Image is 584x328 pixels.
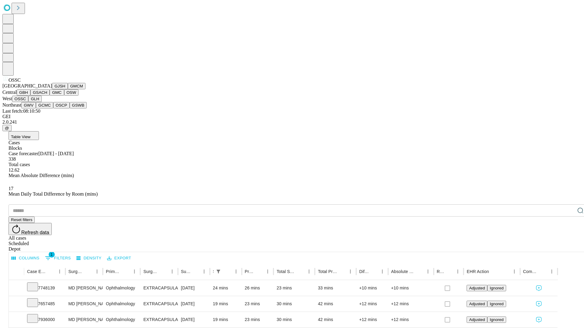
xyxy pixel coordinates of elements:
[296,267,305,276] button: Sort
[68,296,100,312] div: MD [PERSON_NAME] [PERSON_NAME]
[2,96,12,101] span: West
[53,102,70,108] button: OSCP
[12,315,21,325] button: Expand
[467,269,489,274] div: EHR Action
[168,267,176,276] button: Menu
[68,83,85,89] button: GMCM
[214,267,223,276] div: 1 active filter
[181,280,207,296] div: [DATE]
[523,269,538,274] div: Comments
[11,135,30,139] span: Table View
[391,280,431,296] div: +10 mins
[391,296,431,312] div: +12 mins
[181,312,207,327] div: [DATE]
[2,108,40,114] span: Last fetch: 08:10:50
[213,280,239,296] div: 24 mins
[9,191,98,196] span: Mean Daily Total Difference by Room (mins)
[467,285,487,291] button: Adjusted
[454,267,462,276] button: Menu
[305,267,313,276] button: Menu
[276,280,312,296] div: 23 mins
[68,280,100,296] div: MD [PERSON_NAME] [PERSON_NAME]
[55,267,64,276] button: Menu
[21,102,36,108] button: GWV
[143,280,175,296] div: EXTRACAPSULAR CATARACT REMOVAL WITH [MEDICAL_DATA]
[106,312,137,327] div: Ophthalmology
[68,312,100,327] div: MD [PERSON_NAME] [PERSON_NAME]
[38,151,74,156] span: [DATE] - [DATE]
[191,267,200,276] button: Sort
[143,296,175,312] div: EXTRACAPSULAR CATARACT REMOVAL WITH [MEDICAL_DATA]
[487,285,506,291] button: Ignored
[346,267,355,276] button: Menu
[64,89,79,96] button: OSW
[370,267,378,276] button: Sort
[263,267,272,276] button: Menu
[467,316,487,323] button: Adjusted
[27,296,62,312] div: 7657485
[445,267,454,276] button: Sort
[2,125,12,131] button: @
[539,267,547,276] button: Sort
[487,316,506,323] button: Ignored
[469,302,485,306] span: Adjusted
[467,301,487,307] button: Adjusted
[213,312,239,327] div: 19 mins
[214,267,223,276] button: Show filters
[276,296,312,312] div: 30 mins
[181,296,207,312] div: [DATE]
[52,83,68,89] button: GJSH
[359,280,385,296] div: +10 mins
[27,312,62,327] div: 7936000
[106,254,133,263] button: Export
[9,186,13,191] span: 17
[11,217,32,222] span: Reset filters
[424,267,432,276] button: Menu
[232,267,240,276] button: Menu
[181,269,191,274] div: Surgery Date
[437,269,445,274] div: Resolved in EHR
[245,296,271,312] div: 23 mins
[10,254,41,263] button: Select columns
[490,302,503,306] span: Ignored
[9,173,74,178] span: Mean Absolute Difference (mins)
[2,83,52,88] span: [GEOGRAPHIC_DATA]
[143,269,158,274] div: Surgery Name
[70,102,87,108] button: GSWB
[245,312,271,327] div: 23 mins
[30,89,50,96] button: GSACH
[213,296,239,312] div: 19 mins
[2,114,582,119] div: GEI
[2,90,17,95] span: Central
[9,151,38,156] span: Case forecaster
[12,96,29,102] button: OSSC
[490,317,503,322] span: Ignored
[9,217,35,223] button: Reset filters
[9,131,39,140] button: Table View
[143,312,175,327] div: EXTRACAPSULAR CATARACT REMOVAL WITH [MEDICAL_DATA]
[245,280,271,296] div: 26 mins
[75,254,103,263] button: Density
[318,269,337,274] div: Total Predicted Duration
[487,301,506,307] button: Ignored
[2,102,21,108] span: Northeast
[9,162,30,167] span: Total cases
[159,267,168,276] button: Sort
[359,312,385,327] div: +12 mins
[338,267,346,276] button: Sort
[21,230,49,235] span: Refresh data
[9,77,21,83] span: OSSC
[223,267,232,276] button: Sort
[547,267,556,276] button: Menu
[43,253,72,263] button: Show filters
[9,167,19,173] span: 12.62
[49,251,55,258] span: 1
[47,267,55,276] button: Sort
[12,299,21,309] button: Expand
[276,269,296,274] div: Total Scheduled Duration
[68,269,84,274] div: Surgeon Name
[130,267,139,276] button: Menu
[490,267,498,276] button: Sort
[200,267,208,276] button: Menu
